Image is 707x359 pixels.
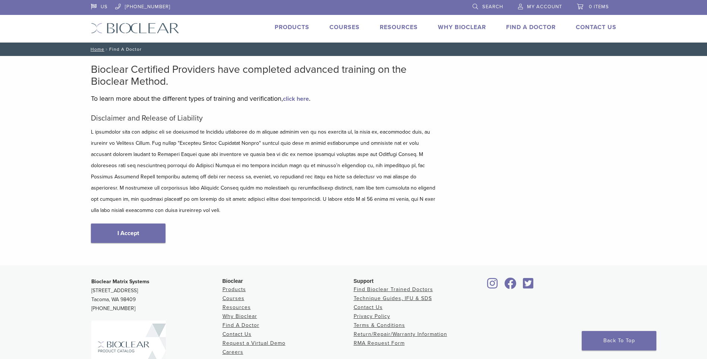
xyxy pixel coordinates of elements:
h5: Disclaimer and Release of Liability [91,114,438,123]
span: Support [354,278,374,284]
a: Contact Us [354,304,383,310]
a: Careers [222,349,243,355]
a: Find A Doctor [506,24,556,31]
span: / [104,47,109,51]
span: My Account [527,4,562,10]
a: Home [88,47,104,52]
a: Back To Top [582,331,656,350]
a: Bioclear [502,282,519,290]
a: Request a Virtual Demo [222,340,285,346]
a: Bioclear [485,282,501,290]
p: L ipsumdolor sita con adipisc eli se doeiusmod te Incididu utlaboree do m aliquae adminim ven qu ... [91,127,438,216]
span: 0 items [589,4,609,10]
strong: Bioclear Matrix Systems [91,278,149,285]
a: Resources [380,24,418,31]
a: Why Bioclear [438,24,486,31]
a: Products [222,286,246,293]
a: Find Bioclear Trained Doctors [354,286,433,293]
a: Terms & Conditions [354,322,405,328]
a: Technique Guides, IFU & SDS [354,295,432,302]
a: click here [283,95,309,103]
a: Resources [222,304,251,310]
a: Bioclear [521,282,536,290]
a: Contact Us [576,24,616,31]
span: Search [482,4,503,10]
a: Privacy Policy [354,313,390,319]
a: Contact Us [222,331,252,337]
a: I Accept [91,224,165,243]
a: RMA Request Form [354,340,405,346]
p: To learn more about the different types of training and verification, . [91,93,438,104]
a: Why Bioclear [222,313,257,319]
nav: Find A Doctor [85,43,622,56]
a: Find A Doctor [222,322,259,328]
a: Courses [329,24,360,31]
a: Products [275,24,309,31]
p: [STREET_ADDRESS] Tacoma, WA 98409 [PHONE_NUMBER] [91,277,222,313]
a: Return/Repair/Warranty Information [354,331,447,337]
a: Courses [222,295,244,302]
h2: Bioclear Certified Providers have completed advanced training on the Bioclear Method. [91,63,438,87]
img: Bioclear [91,23,179,34]
span: Bioclear [222,278,243,284]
